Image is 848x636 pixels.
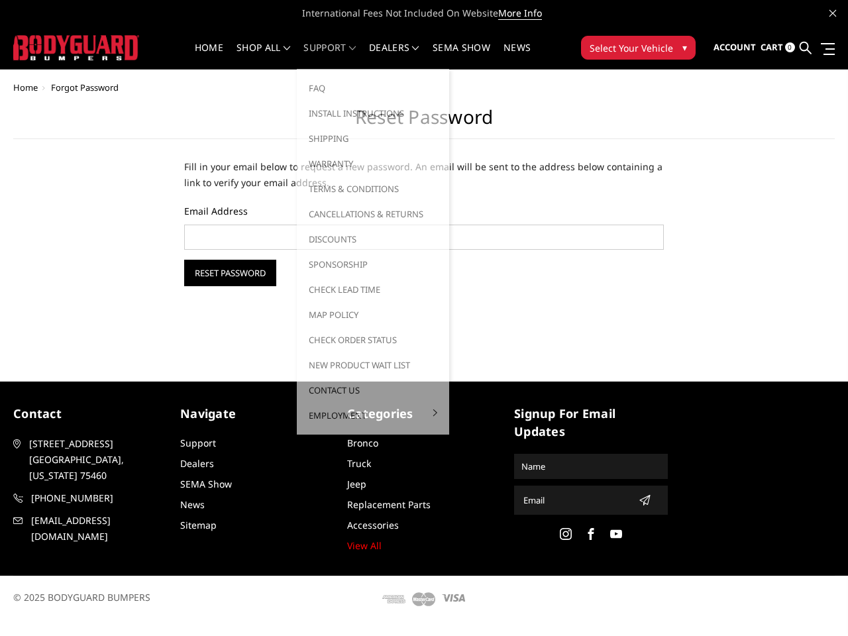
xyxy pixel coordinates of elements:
span: 0 [785,42,795,52]
h5: contact [13,405,167,423]
a: Bronco [347,437,378,449]
a: Cancellations & Returns [302,201,444,227]
a: Accessories [347,519,399,531]
a: [PHONE_NUMBER] [13,490,167,506]
span: © 2025 BODYGUARD BUMPERS [13,591,150,604]
input: Reset Password [184,260,276,286]
a: Support [180,437,216,449]
a: Terms & Conditions [302,176,444,201]
button: Select Your Vehicle [581,36,696,60]
a: Home [195,43,223,69]
a: SEMA Show [433,43,490,69]
a: Truck [347,457,371,470]
span: Forgot Password [51,81,119,93]
a: SEMA Show [180,478,232,490]
span: Account [714,41,756,53]
h5: signup for email updates [514,405,668,441]
a: Home [13,81,38,93]
a: Discounts [302,227,444,252]
a: Install Instructions [302,101,444,126]
a: News [503,43,531,69]
p: Fill in your email below to request a new password. An email will be sent to the address below co... [184,159,663,191]
a: Shipping [302,126,444,151]
a: News [180,498,205,511]
span: Cart [761,41,783,53]
a: Dealers [180,457,214,470]
a: Support [303,43,356,69]
a: Warranty [302,151,444,176]
a: Jeep [347,478,366,490]
input: Email [518,490,633,511]
a: New Product Wait List [302,352,444,378]
a: Sitemap [180,519,217,531]
a: Check Lead Time [302,277,444,302]
a: More Info [498,7,542,20]
a: Replacement Parts [347,498,431,511]
img: BODYGUARD BUMPERS [13,35,139,60]
span: [STREET_ADDRESS] [GEOGRAPHIC_DATA], [US_STATE] 75460 [29,436,164,484]
a: [EMAIL_ADDRESS][DOMAIN_NAME] [13,513,167,545]
a: View All [347,539,382,552]
label: Email Address [184,204,663,218]
a: Account [714,30,756,66]
a: Check Order Status [302,327,444,352]
span: ▾ [682,40,687,54]
h2: Reset Password [13,106,835,139]
span: [PHONE_NUMBER] [31,490,166,506]
iframe: Chat Widget [782,572,848,636]
input: Name [516,456,666,477]
a: FAQ [302,76,444,101]
a: Contact Us [302,378,444,403]
a: Cart 0 [761,30,795,66]
a: Dealers [369,43,419,69]
span: Select Your Vehicle [590,41,673,55]
a: Sponsorship [302,252,444,277]
h5: Navigate [180,405,334,423]
a: Employment [302,403,444,428]
a: shop all [237,43,290,69]
a: MAP Policy [302,302,444,327]
span: [EMAIL_ADDRESS][DOMAIN_NAME] [31,513,166,545]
